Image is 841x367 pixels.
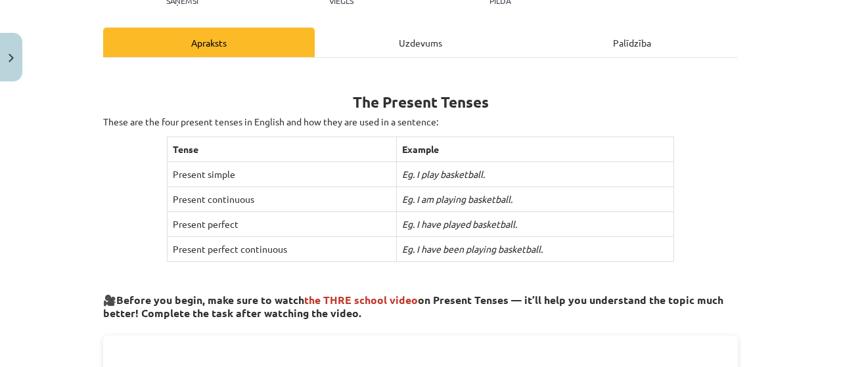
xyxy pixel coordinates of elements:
i: Eg. I have played basketball. [402,218,517,230]
td: Present perfect continuous [167,237,396,262]
i: Eg. I play basketball. [402,168,485,180]
i: Eg. I am playing basketball. [402,193,512,205]
strong: Before you begin, make sure to watch on Present Tenses — it’ll help you understand the topic much... [103,293,723,320]
td: Present simple [167,162,396,187]
span: the THRE school video [304,293,418,307]
i: Eg. I have been playing basketball. [402,243,543,255]
td: Present perfect [167,212,396,237]
p: These are the four present tenses in English and how they are used in a sentence: [103,115,738,129]
div: Palīdzība [526,28,738,57]
b: The Present Tenses [353,93,489,112]
div: Apraksts [103,28,315,57]
img: icon-close-lesson-0947bae3869378f0d4975bcd49f059093ad1ed9edebbc8119c70593378902aed.svg [9,54,14,62]
th: Tense [167,137,396,162]
h3: 🎥 [103,284,738,321]
td: Present continuous [167,187,396,212]
div: Uzdevums [315,28,526,57]
th: Example [396,137,673,162]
